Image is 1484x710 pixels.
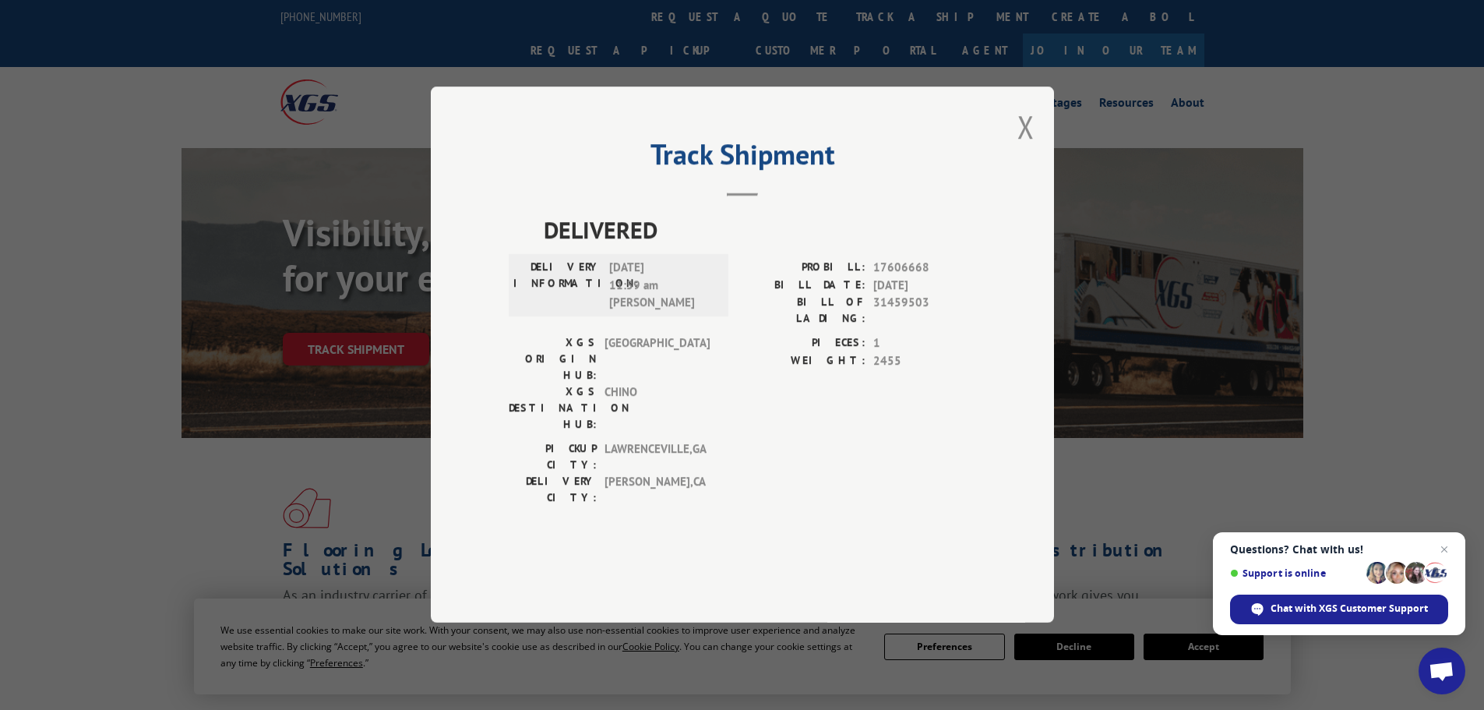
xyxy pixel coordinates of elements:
[1017,106,1035,147] button: Close modal
[742,295,865,327] label: BILL OF LADING:
[742,260,865,277] label: PROBILL:
[605,474,710,507] span: [PERSON_NAME] , CA
[1271,602,1428,616] span: Chat with XGS Customer Support
[873,335,976,353] span: 1
[509,474,597,507] label: DELIVERY CITY:
[1435,540,1454,559] span: Close chat
[509,335,597,384] label: XGS ORIGIN HUB:
[742,277,865,295] label: BILL DATE:
[605,441,710,474] span: LAWRENCEVILLE , GA
[873,277,976,295] span: [DATE]
[1230,567,1361,579] span: Support is online
[873,260,976,277] span: 17606668
[742,335,865,353] label: PIECES:
[509,441,597,474] label: PICKUP CITY:
[544,213,976,248] span: DELIVERED
[1230,595,1448,624] div: Chat with XGS Customer Support
[1419,648,1465,694] div: Open chat
[509,143,976,173] h2: Track Shipment
[605,384,710,433] span: CHINO
[509,384,597,433] label: XGS DESTINATION HUB:
[742,352,865,370] label: WEIGHT:
[605,335,710,384] span: [GEOGRAPHIC_DATA]
[1230,543,1448,556] span: Questions? Chat with us!
[513,260,601,313] label: DELIVERY INFORMATION:
[609,260,714,313] span: [DATE] 11:59 am [PERSON_NAME]
[873,295,976,327] span: 31459503
[873,352,976,370] span: 2455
